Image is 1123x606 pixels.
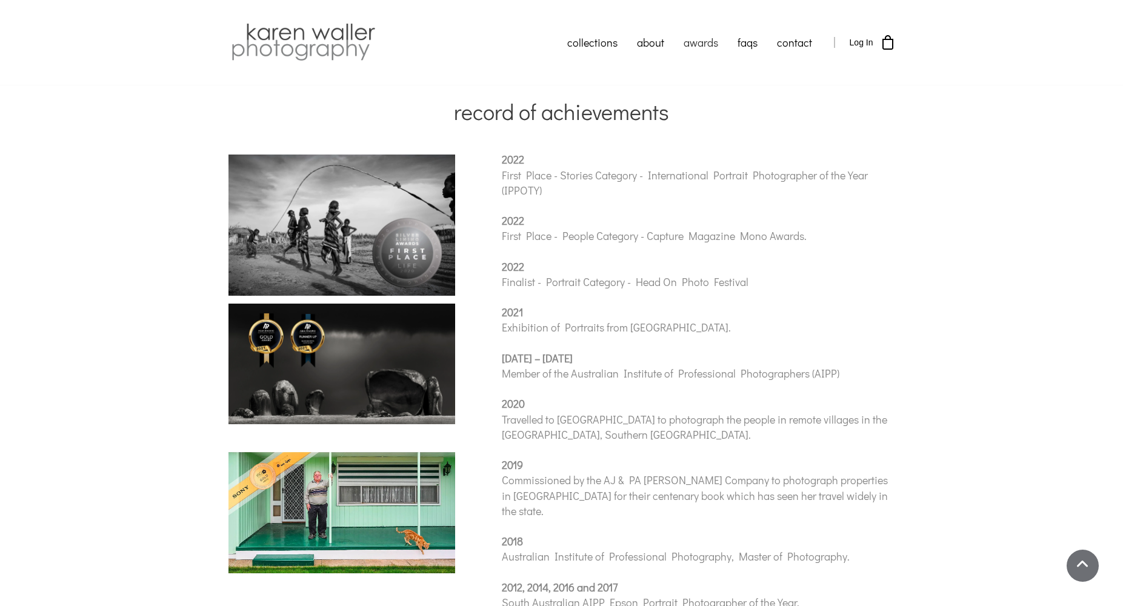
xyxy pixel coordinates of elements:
[502,473,888,518] span: Commissioned by the AJ & PA [PERSON_NAME] Company to photograph properties in [GEOGRAPHIC_DATA] f...
[502,534,523,548] span: 2018
[728,27,767,58] a: faqs
[850,38,873,47] span: Log In
[502,320,731,335] span: Exhibition of Portraits from [GEOGRAPHIC_DATA].
[502,305,523,319] span: 2021
[1067,550,1099,582] a: Scroll To Top
[502,396,525,411] span: 2020
[502,213,524,228] span: 2022
[502,168,868,198] span: First Place - Stories Category - International Portrait Photographer of the Year (IPPOTY)
[502,549,850,564] span: Australian Institute of Professional Photography, Master of Photography.
[502,275,748,289] span: Finalist - Portrait Category - Head On Photo Festival
[502,228,807,243] span: First Place - People Category - Capture Magazine Mono Awards.
[627,27,674,58] a: about
[502,580,618,594] span: 2012, 2014, 2016 and 2017
[674,27,728,58] a: awards
[502,259,524,274] span: 2022
[502,458,523,472] span: 2019
[454,97,669,126] span: record of achievements
[502,366,839,381] span: Member of the Australian Institute of Professional Photographers (AIPP)
[228,21,378,64] img: Karen Waller Photography
[502,412,887,442] span: Travelled to [GEOGRAPHIC_DATA] to photograph the people in remote villages in the [GEOGRAPHIC_DAT...
[502,152,524,167] span: 2022
[502,351,573,365] span: [DATE] – [DATE]
[767,27,822,58] a: contact
[558,27,627,58] a: collections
